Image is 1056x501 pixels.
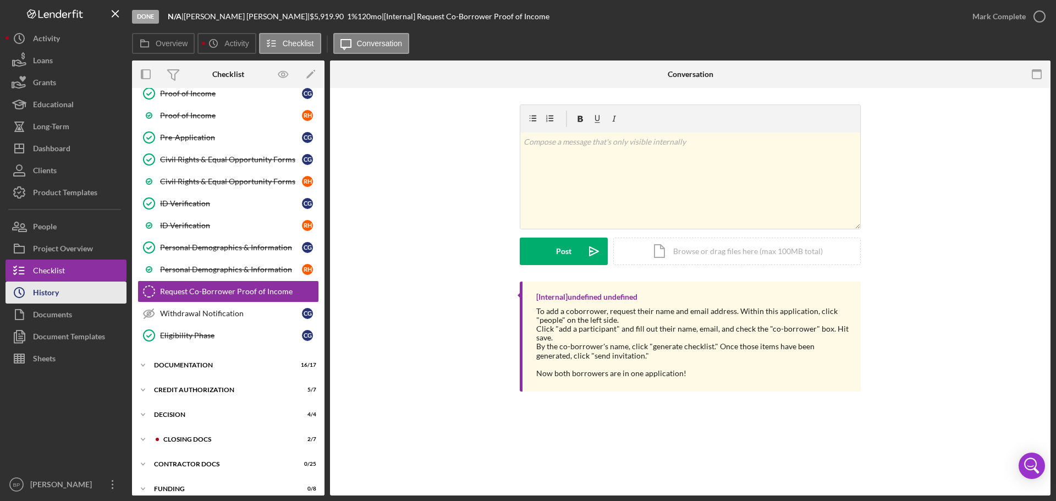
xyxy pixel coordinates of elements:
[33,27,60,52] div: Activity
[357,39,403,48] label: Conversation
[296,411,316,418] div: 4 / 4
[5,304,127,326] button: Documents
[154,461,289,467] div: Contractor Docs
[33,282,59,306] div: History
[302,198,313,209] div: C G
[160,221,302,230] div: ID Verification
[302,132,313,143] div: C G
[1019,453,1045,479] div: Open Intercom Messenger
[972,5,1026,27] div: Mark Complete
[333,33,410,54] button: Conversation
[5,326,127,348] button: Document Templates
[33,326,105,350] div: Document Templates
[536,342,850,360] div: By the co-borrower's name, click "generate checklist." Once those items have been generated, clic...
[5,115,127,137] a: Long-Term
[358,12,382,21] div: 120 mo
[33,216,57,240] div: People
[137,258,319,280] a: Personal Demographics & InformationRH
[160,331,302,340] div: Eligibility Phase
[382,12,549,21] div: | [Internal] Request Co-Borrower Proof of Income
[302,154,313,165] div: C G
[310,12,347,21] div: $5,919.90
[137,236,319,258] a: Personal Demographics & InformationCG
[33,304,72,328] div: Documents
[33,260,65,284] div: Checklist
[5,282,127,304] button: History
[33,348,56,372] div: Sheets
[33,115,69,140] div: Long-Term
[296,387,316,393] div: 5 / 7
[536,293,637,301] div: [Internal] undefined undefined
[33,159,57,184] div: Clients
[302,264,313,275] div: R H
[160,243,302,252] div: Personal Demographics & Information
[137,280,319,302] a: Request Co-Borrower Proof of Income
[154,387,289,393] div: CREDIT AUTHORIZATION
[154,362,289,368] div: Documentation
[33,49,53,74] div: Loans
[302,88,313,99] div: C G
[33,238,93,262] div: Project Overview
[160,309,302,318] div: Withdrawal Notification
[302,308,313,319] div: C G
[132,33,195,54] button: Overview
[154,411,289,418] div: Decision
[212,70,244,79] div: Checklist
[296,486,316,492] div: 0 / 8
[168,12,182,21] b: N/A
[5,71,127,93] button: Grants
[302,110,313,121] div: R H
[137,148,319,170] a: Civil Rights & Equal Opportunity FormsCG
[5,27,127,49] a: Activity
[160,155,302,164] div: Civil Rights & Equal Opportunity Forms
[160,133,302,142] div: Pre-Application
[160,111,302,120] div: Proof of Income
[5,93,127,115] button: Educational
[5,49,127,71] button: Loans
[137,82,319,104] a: Proof of IncomeCG
[5,216,127,238] button: People
[5,137,127,159] a: Dashboard
[296,461,316,467] div: 0 / 25
[184,12,310,21] div: [PERSON_NAME] [PERSON_NAME] |
[302,330,313,341] div: C G
[137,302,319,324] a: Withdrawal NotificationCG
[302,176,313,187] div: R H
[28,474,99,498] div: [PERSON_NAME]
[137,104,319,126] a: Proof of IncomeRH
[5,260,127,282] button: Checklist
[160,287,318,296] div: Request Co-Borrower Proof of Income
[13,482,20,488] text: BP
[259,33,321,54] button: Checklist
[160,177,302,186] div: Civil Rights & Equal Opportunity Forms
[154,486,289,492] div: Funding
[5,159,127,181] button: Clients
[536,369,850,378] div: Now both borrowers are in one application!
[168,12,184,21] div: |
[160,199,302,208] div: ID Verification
[536,307,850,324] div: To add a coborrower, request their name and email address. Within this application, click "people...
[132,10,159,24] div: Done
[156,39,188,48] label: Overview
[347,12,358,21] div: 1 %
[5,181,127,203] button: Product Templates
[137,170,319,192] a: Civil Rights & Equal Opportunity FormsRH
[536,324,850,342] div: Click "add a participant" and fill out their name, email, and check the "co-borrower" box. Hit save.
[5,348,127,370] button: Sheets
[160,89,302,98] div: Proof of Income
[33,181,97,206] div: Product Templates
[520,238,608,265] button: Post
[296,362,316,368] div: 16 / 17
[5,238,127,260] button: Project Overview
[33,137,70,162] div: Dashboard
